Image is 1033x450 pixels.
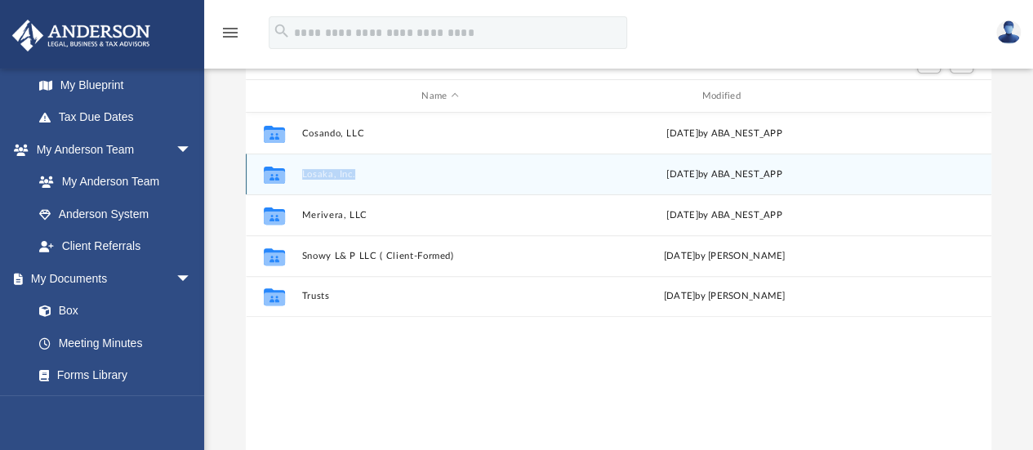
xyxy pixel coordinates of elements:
div: [DATE] by [PERSON_NAME] [586,289,862,304]
a: Forms Library [23,359,200,392]
div: [DATE] by [PERSON_NAME] [586,249,862,264]
div: [DATE] by ABA_NEST_APP [586,208,862,223]
a: Anderson System [23,198,208,230]
img: Anderson Advisors Platinum Portal [7,20,155,51]
a: My Documentsarrow_drop_down [11,262,208,295]
button: Snowy L& P LLC ( Client-Formed) [301,251,578,261]
div: [DATE] by ABA_NEST_APP [586,127,862,141]
a: menu [220,31,240,42]
i: menu [220,23,240,42]
button: Merivera, LLC [301,210,578,221]
a: Client Referrals [23,230,208,263]
a: My Anderson Team [23,166,200,198]
button: Cosando, LLC [301,128,578,139]
div: id [253,89,294,104]
div: Name [301,89,578,104]
a: My Blueprint [23,69,208,101]
span: arrow_drop_down [176,133,208,167]
div: [DATE] by ABA_NEST_APP [586,167,862,182]
a: Notarize [23,391,208,424]
div: id [870,89,984,104]
button: Trusts [301,292,578,302]
a: My Anderson Teamarrow_drop_down [11,133,208,166]
i: search [273,22,291,40]
img: User Pic [996,20,1021,44]
a: Tax Due Dates [23,101,216,134]
div: Modified [586,89,863,104]
button: Losaka, Inc. [301,169,578,180]
a: Meeting Minutes [23,327,208,359]
a: Box [23,295,200,327]
span: arrow_drop_down [176,262,208,296]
